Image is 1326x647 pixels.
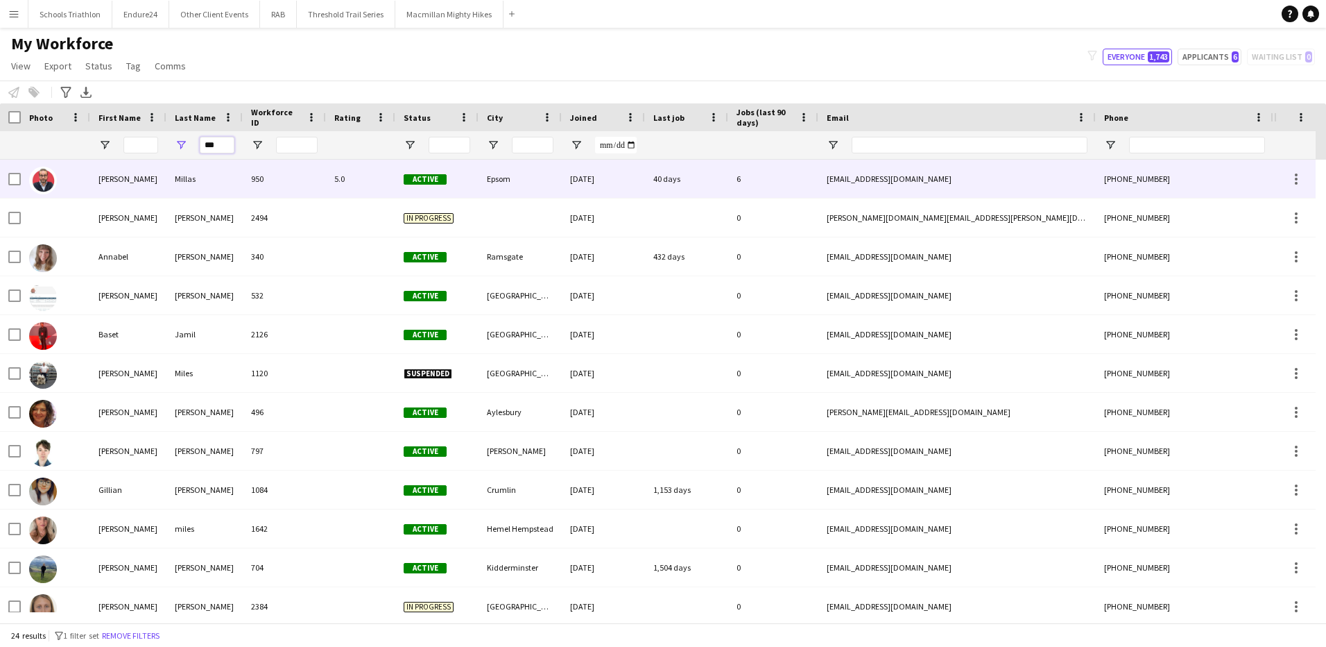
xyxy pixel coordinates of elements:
div: [PHONE_NUMBER] [1096,587,1273,625]
div: Miles [166,354,243,392]
div: [PERSON_NAME] [166,199,243,237]
button: Remove filters [99,628,162,644]
span: Email [827,112,849,123]
input: Phone Filter Input [1129,137,1265,153]
img: Hannah miles [29,516,57,544]
div: Baset [90,315,166,353]
div: [PERSON_NAME][EMAIL_ADDRESS][DOMAIN_NAME] [818,393,1096,431]
div: 1120 [243,354,326,392]
button: RAB [260,1,297,28]
div: 6 [728,160,818,198]
span: Tag [126,60,141,72]
img: Henrietta Hunter-Hamilton [29,555,57,583]
div: 5.0 [326,160,395,198]
span: Phone [1104,112,1128,123]
button: Open Filter Menu [570,139,583,151]
div: Aylesbury [479,393,562,431]
span: Comms [155,60,186,72]
span: Rating [334,112,361,123]
div: [PERSON_NAME] [479,432,562,470]
div: [PERSON_NAME] [166,276,243,314]
div: [PERSON_NAME] [166,432,243,470]
div: Kidderminster [479,548,562,587]
div: [PHONE_NUMBER] [1096,315,1273,353]
div: 340 [243,237,326,276]
app-action-btn: Advanced filters [58,84,74,101]
div: Gillian [90,471,166,509]
div: 1084 [243,471,326,509]
button: Everyone1,743 [1103,49,1172,65]
span: Workforce ID [251,107,301,128]
input: Joined Filter Input [595,137,637,153]
div: 432 days [645,237,728,276]
img: Barry McMillan [29,283,57,311]
button: Other Client Events [169,1,260,28]
app-action-btn: Export XLSX [78,84,94,101]
img: Frank Milham [29,439,57,467]
div: [PHONE_NUMBER] [1096,160,1273,198]
span: Active [404,524,447,535]
div: [EMAIL_ADDRESS][DOMAIN_NAME] [818,276,1096,314]
img: Alban Millas [29,167,57,194]
span: Active [404,291,447,301]
div: Epsom [479,160,562,198]
div: [DATE] [562,510,645,548]
div: Millas [166,160,243,198]
div: Hemel Hempstead [479,510,562,548]
div: 532 [243,276,326,314]
div: [EMAIL_ADDRESS][DOMAIN_NAME] [818,354,1096,392]
div: [PERSON_NAME] [90,548,166,587]
span: Last Name [175,112,216,123]
div: [PHONE_NUMBER] [1096,432,1273,470]
span: 1 filter set [63,630,99,641]
span: Status [85,60,112,72]
span: Status [404,112,431,123]
div: [EMAIL_ADDRESS][DOMAIN_NAME] [818,160,1096,198]
div: Jamil [166,315,243,353]
div: [EMAIL_ADDRESS][DOMAIN_NAME] [818,510,1096,548]
button: Open Filter Menu [1104,139,1117,151]
div: [PERSON_NAME] [166,548,243,587]
div: [PERSON_NAME] [166,471,243,509]
div: 0 [728,510,818,548]
span: Last job [653,112,684,123]
div: [EMAIL_ADDRESS][DOMAIN_NAME] [818,315,1096,353]
div: 1,153 days [645,471,728,509]
span: Jobs (last 90 days) [737,107,793,128]
img: Baset Jamil [29,322,57,350]
div: Ramsgate [479,237,562,276]
span: Active [404,446,447,457]
span: Active [404,174,447,185]
span: In progress [404,213,454,224]
div: 797 [243,432,326,470]
div: [DATE] [562,548,645,587]
div: [PERSON_NAME] [90,354,166,392]
div: [DATE] [562,432,645,470]
div: 0 [728,548,818,587]
button: Open Filter Menu [175,139,187,151]
div: [DATE] [562,471,645,509]
span: Suspended [404,369,452,379]
a: Tag [121,57,146,75]
div: [PHONE_NUMBER] [1096,548,1273,587]
div: [PHONE_NUMBER] [1096,471,1273,509]
div: 0 [728,276,818,314]
div: [EMAIL_ADDRESS][DOMAIN_NAME] [818,548,1096,587]
span: My Workforce [11,33,113,54]
div: [GEOGRAPHIC_DATA] [479,315,562,353]
div: [PHONE_NUMBER] [1096,276,1273,314]
button: Open Filter Menu [487,139,499,151]
input: City Filter Input [512,137,553,153]
div: 1642 [243,510,326,548]
span: 6 [1232,51,1239,62]
div: 0 [728,432,818,470]
img: David Miles [29,361,57,389]
div: [EMAIL_ADDRESS][DOMAIN_NAME] [818,237,1096,276]
div: [EMAIL_ADDRESS][DOMAIN_NAME] [818,587,1096,625]
span: 1,743 [1148,51,1169,62]
div: Crumlin [479,471,562,509]
input: Last Name Filter Input [200,137,234,153]
div: [DATE] [562,315,645,353]
span: Photo [29,112,53,123]
div: [PHONE_NUMBER] [1096,199,1273,237]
